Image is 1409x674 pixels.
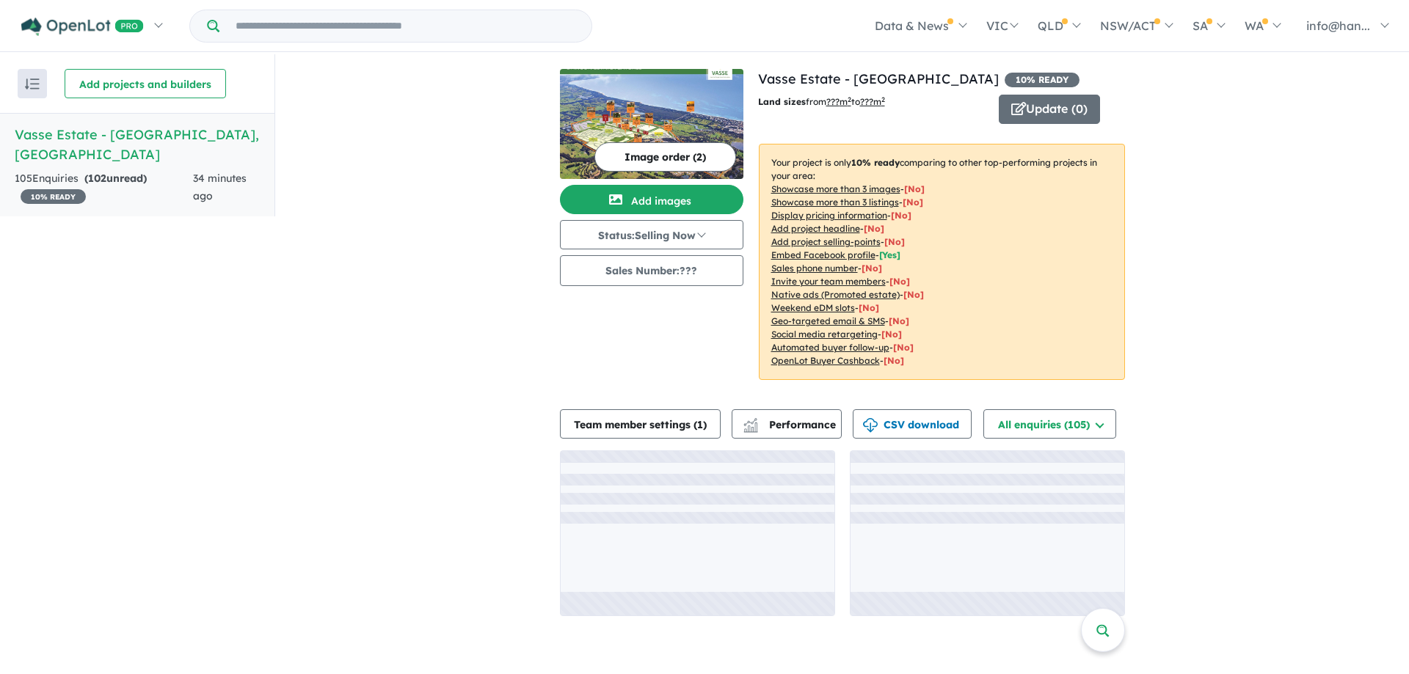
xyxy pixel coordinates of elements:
[848,95,851,103] sup: 2
[84,172,147,185] strong: ( unread)
[15,170,193,205] div: 105 Enquir ies
[771,210,887,221] u: Display pricing information
[65,69,226,98] button: Add projects and builders
[697,418,703,431] span: 1
[771,197,899,208] u: Showcase more than 3 listings
[193,172,247,202] span: 34 minutes ago
[21,18,144,36] img: Openlot PRO Logo White
[758,70,999,87] a: Vasse Estate - [GEOGRAPHIC_DATA]
[560,69,743,179] img: Vasse Estate - Kealy
[881,95,885,103] sup: 2
[771,183,900,194] u: Showcase more than 3 images
[1306,18,1370,33] span: info@han...
[903,197,923,208] span: [ No ]
[903,289,924,300] span: [No]
[222,10,589,42] input: Try estate name, suburb, builder or developer
[771,236,881,247] u: Add project selling-points
[864,223,884,234] span: [ No ]
[884,355,904,366] span: [No]
[21,189,86,204] span: 10 % READY
[758,95,988,109] p: from
[862,263,882,274] span: [ No ]
[851,96,885,107] span: to
[879,249,900,260] span: [ Yes ]
[560,185,743,214] button: Add images
[560,220,743,249] button: Status:Selling Now
[25,78,40,89] img: sort.svg
[759,144,1125,380] p: Your project is only comparing to other top-performing projects in your area: - - - - - - - - - -...
[743,422,758,432] img: bar-chart.svg
[560,255,743,286] button: Sales Number:???
[851,157,900,168] b: 10 % ready
[771,263,858,274] u: Sales phone number
[771,329,878,340] u: Social media retargeting
[771,355,880,366] u: OpenLot Buyer Cashback
[743,418,757,426] img: line-chart.svg
[983,409,1116,439] button: All enquiries (105)
[889,315,909,326] span: [No]
[863,418,878,433] img: download icon
[746,418,836,431] span: Performance
[771,315,885,326] u: Geo-targeted email & SMS
[560,409,721,439] button: Team member settings (1)
[594,142,736,172] button: Image order (2)
[893,342,914,353] span: [No]
[859,302,879,313] span: [No]
[15,125,260,164] h5: Vasse Estate - [GEOGRAPHIC_DATA] , [GEOGRAPHIC_DATA]
[891,210,911,221] span: [ No ]
[860,96,885,107] u: ???m
[853,409,972,439] button: CSV download
[889,276,910,287] span: [ No ]
[771,302,855,313] u: Weekend eDM slots
[881,329,902,340] span: [No]
[999,95,1100,124] button: Update (0)
[732,409,842,439] button: Performance
[1005,73,1079,87] span: 10 % READY
[88,172,106,185] span: 102
[904,183,925,194] span: [ No ]
[771,276,886,287] u: Invite your team members
[826,96,851,107] u: ??? m
[771,223,860,234] u: Add project headline
[771,249,875,260] u: Embed Facebook profile
[771,342,889,353] u: Automated buyer follow-up
[771,289,900,300] u: Native ads (Promoted estate)
[884,236,905,247] span: [ No ]
[758,96,806,107] b: Land sizes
